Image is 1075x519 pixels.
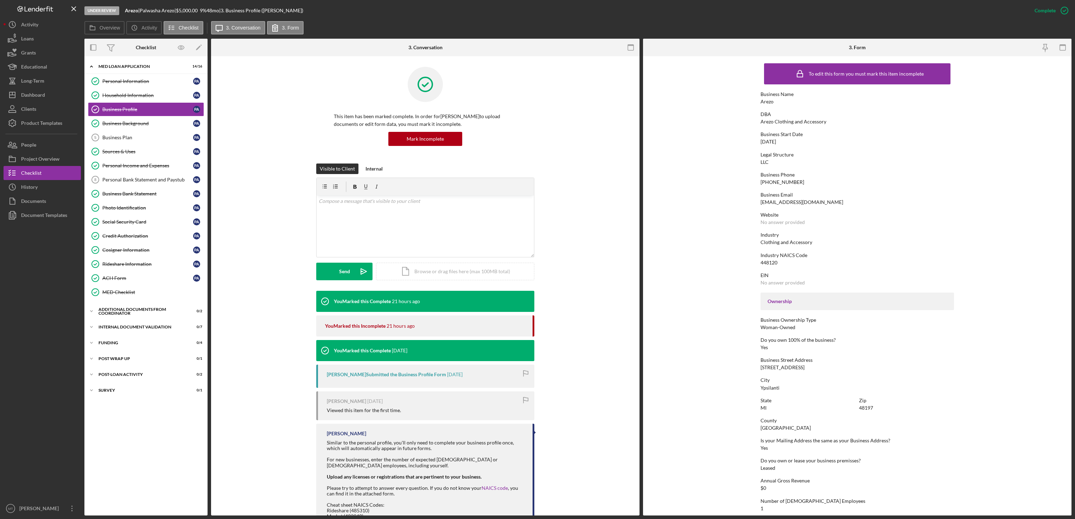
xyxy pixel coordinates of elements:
[4,166,81,180] a: Checklist
[88,116,204,130] a: Business BackgroundPA
[98,372,185,377] div: Post-Loan Activity
[193,232,200,239] div: P A
[761,273,954,278] div: EIN
[761,91,954,97] div: Business Name
[447,372,463,377] time: 2025-06-13 17:39
[761,425,811,431] div: [GEOGRAPHIC_DATA]
[102,121,193,126] div: Business Background
[4,208,81,222] button: Document Templates
[4,501,81,515] button: MT[PERSON_NAME]
[1051,488,1068,505] iframe: Intercom live chat
[88,271,204,285] a: ACH FormPA
[102,149,193,154] div: Sources & Uses
[4,116,81,130] button: Product Templates
[334,113,517,128] p: This item has been marked complete. In order for [PERSON_NAME] to upload documents or edit form d...
[4,138,81,152] button: People
[761,232,954,238] div: Industry
[761,239,812,245] div: Clothing and Accessory
[4,180,81,194] a: History
[98,325,185,329] div: Internal Document Validation
[761,498,954,504] div: Number of [DEMOGRAPHIC_DATA] Employees
[387,323,415,329] time: 2025-08-19 16:33
[18,501,63,517] div: [PERSON_NAME]
[102,92,193,98] div: Household Information
[190,325,202,329] div: 0 / 7
[94,178,96,182] tspan: 8
[164,21,203,34] button: Checklist
[4,152,81,166] a: Project Overview
[88,74,204,88] a: Personal InformationPA
[4,18,81,32] button: Activity
[320,164,355,174] div: Visible to Client
[193,134,200,141] div: P A
[193,190,200,197] div: P A
[88,173,204,187] a: 8Personal Bank Statement and PaystubPA
[761,465,775,471] div: Leased
[98,341,185,345] div: Funding
[761,119,826,124] div: Arezo Clothing and Accessory
[88,201,204,215] a: Photo IdentificationPA
[325,323,386,329] div: You Marked this Incomplete
[136,45,156,50] div: Checklist
[102,233,193,239] div: Credit Authorization
[761,132,954,137] div: Business Start Date
[98,307,185,315] div: Additional Documents from Coordinator
[4,60,81,74] button: Educational
[88,187,204,201] a: Business Bank StatementPA
[126,21,161,34] button: Activity
[4,194,81,208] button: Documents
[102,191,193,197] div: Business Bank Statement
[327,408,401,413] div: Viewed this item for the first time.
[761,111,954,117] div: DBA
[4,46,81,60] a: Grants
[761,438,954,443] div: Is your Mailing Address the same as your Business Address?
[102,247,193,253] div: Cosigner Information
[102,205,193,211] div: Photo Identification
[21,74,44,90] div: Long-Term
[327,474,482,480] strong: Upload any licenses or registrations that are pertinent to your business.
[761,99,774,104] div: Arezo
[84,21,125,34] button: Overview
[193,120,200,127] div: P A
[282,25,299,31] label: 3. Form
[761,458,954,463] div: Do you own or lease your business premisses?
[102,107,193,112] div: Business Profile
[761,280,805,286] div: No answer provided
[88,130,204,145] a: 5Business PlanPA
[362,164,386,174] button: Internal
[88,243,204,257] a: Cosigner InformationPA
[761,377,954,383] div: City
[761,405,767,411] div: MI
[1028,4,1071,18] button: Complete
[193,148,200,155] div: P A
[408,45,443,50] div: 3. Conversation
[21,194,46,210] div: Documents
[141,25,157,31] label: Activity
[316,164,358,174] button: Visible to Client
[190,341,202,345] div: 0 / 4
[193,78,200,85] div: P A
[761,159,769,165] div: LLC
[179,25,199,31] label: Checklist
[88,145,204,159] a: Sources & UsesPA
[193,176,200,183] div: P A
[761,506,763,511] div: 1
[102,219,193,225] div: Social Security Card
[1035,4,1056,18] div: Complete
[482,485,508,491] a: NAICS code
[21,102,36,118] div: Clients
[388,132,462,146] button: Mark Incomplete
[761,365,804,370] div: [STREET_ADDRESS]
[102,135,193,140] div: Business Plan
[761,317,954,323] div: Business Ownership Type
[102,261,193,267] div: Rideshare Information
[102,78,193,84] div: Personal Information
[761,385,780,391] div: Ypsilanti
[21,138,36,154] div: People
[102,275,193,281] div: ACH Form
[761,418,954,423] div: County
[761,325,795,330] div: Woman-Owned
